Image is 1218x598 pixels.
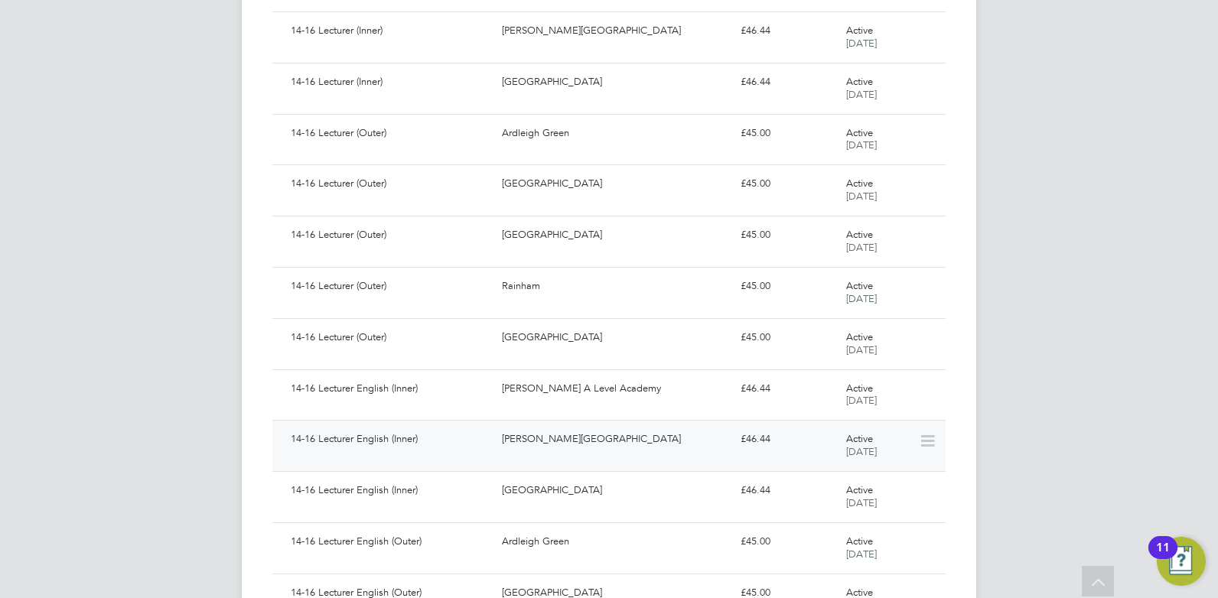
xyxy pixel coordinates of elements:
span: [DATE] [846,241,877,254]
button: Open Resource Center, 11 new notifications [1157,537,1206,586]
div: [GEOGRAPHIC_DATA] [496,171,734,197]
span: Active [846,330,873,343]
div: 14-16 Lecturer English (Inner) [285,376,496,401]
span: [DATE] [846,88,877,101]
div: £45.00 [734,171,840,197]
span: [DATE] [846,445,877,458]
span: [DATE] [846,37,877,50]
span: Active [846,228,873,241]
span: [DATE] [846,292,877,305]
div: 14-16 Lecturer (Outer) [285,121,496,146]
div: [PERSON_NAME][GEOGRAPHIC_DATA] [496,18,734,44]
div: [GEOGRAPHIC_DATA] [496,325,734,350]
div: [PERSON_NAME] A Level Academy [496,376,734,401]
div: Rainham [496,274,734,299]
span: Active [846,75,873,88]
span: [DATE] [846,394,877,407]
div: Ardleigh Green [496,529,734,554]
div: 14-16 Lecturer (Outer) [285,223,496,248]
div: £45.00 [734,121,840,146]
div: 11 [1156,548,1170,567]
div: £45.00 [734,274,840,299]
div: [PERSON_NAME][GEOGRAPHIC_DATA] [496,427,734,452]
div: 14-16 Lecturer English (Outer) [285,529,496,554]
span: [DATE] [846,548,877,561]
span: [DATE] [846,190,877,203]
div: £45.00 [734,223,840,248]
div: [GEOGRAPHIC_DATA] [496,70,734,95]
div: £46.44 [734,478,840,503]
div: [GEOGRAPHIC_DATA] [496,223,734,248]
span: Active [846,535,873,548]
div: £45.00 [734,325,840,350]
div: 14-16 Lecturer (Outer) [285,171,496,197]
div: 14-16 Lecturer English (Inner) [285,427,496,452]
div: 14-16 Lecturer (Outer) [285,274,496,299]
div: £45.00 [734,529,840,554]
div: £46.44 [734,70,840,95]
span: [DATE] [846,343,877,356]
span: Active [846,483,873,496]
span: Active [846,177,873,190]
div: 14-16 Lecturer (Outer) [285,325,496,350]
div: £46.44 [734,376,840,401]
span: Active [846,432,873,445]
span: Active [846,279,873,292]
span: Active [846,382,873,395]
div: Ardleigh Green [496,121,734,146]
div: £46.44 [734,427,840,452]
div: 14-16 Lecturer English (Inner) [285,478,496,503]
div: 14-16 Lecturer (Inner) [285,18,496,44]
span: [DATE] [846,138,877,151]
div: £46.44 [734,18,840,44]
div: 14-16 Lecturer (Inner) [285,70,496,95]
span: Active [846,24,873,37]
span: Active [846,126,873,139]
span: [DATE] [846,496,877,509]
div: [GEOGRAPHIC_DATA] [496,478,734,503]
